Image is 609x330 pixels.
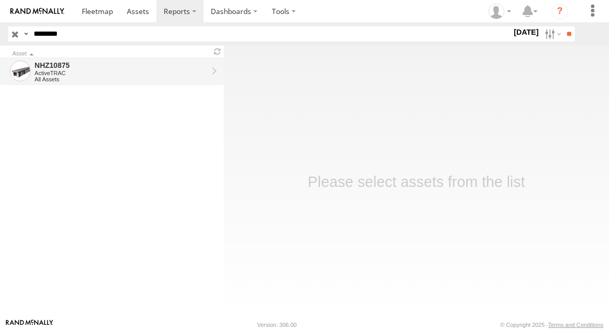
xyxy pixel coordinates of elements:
[35,76,208,82] div: All Assets
[12,51,207,56] div: Click to Sort
[552,3,568,20] i: ?
[548,322,603,328] a: Terms and Conditions
[541,26,563,41] label: Search Filter Options
[22,26,30,41] label: Search Query
[35,70,208,76] div: ActiveTRAC
[500,322,603,328] div: © Copyright 2025 -
[10,8,64,15] img: rand-logo.svg
[257,322,297,328] div: Version: 306.00
[211,47,224,56] span: Refresh
[35,61,208,70] div: NHZ10875 - View Asset History
[6,320,53,330] a: Visit our Website
[512,26,541,38] label: [DATE]
[485,4,515,19] div: Zulema McIntosch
